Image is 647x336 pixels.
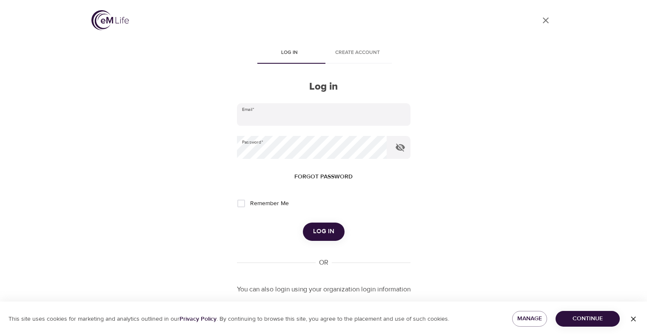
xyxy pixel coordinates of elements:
a: Privacy Policy [180,315,217,323]
button: Log in [303,223,345,240]
span: Remember Me [250,199,289,208]
button: Manage [512,311,547,327]
div: disabled tabs example [237,43,410,64]
img: logo [91,10,129,30]
button: Continue [556,311,620,327]
span: Log in [261,48,319,57]
div: OR [316,258,332,268]
button: Forgot password [291,169,356,185]
h2: Log in [237,81,410,93]
span: Continue [562,313,613,324]
p: You can also login using your organization login information [237,285,410,294]
span: Create account [329,48,387,57]
span: Forgot password [294,172,353,182]
a: close [536,10,556,31]
span: Log in [313,226,334,237]
span: Manage [519,313,541,324]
